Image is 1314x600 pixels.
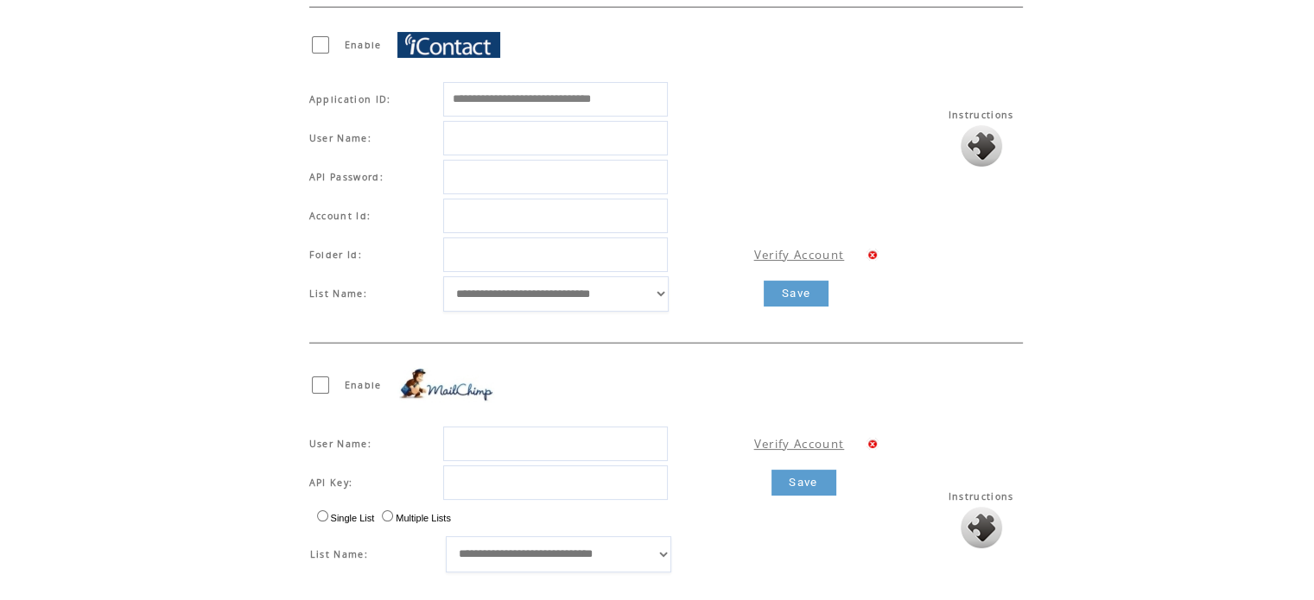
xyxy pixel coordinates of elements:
img: Click to view the instructions [961,507,1002,548]
img: x.gif [866,438,879,450]
span: List Name: [309,287,367,300]
span: Account Id: [309,210,371,222]
span: User Name: [309,132,371,144]
span: Enable [345,39,382,51]
span: Enable [345,379,382,391]
span: Application ID: [309,93,391,105]
input: Single List [317,510,328,521]
label: Multiple Lists [378,513,451,523]
span: User Name: [309,438,371,450]
img: Click to view the instructions [961,125,1002,167]
span: List Name: [310,548,368,560]
input: Multiple Lists [382,510,393,521]
span: API Key: [309,477,353,489]
span: Instructions [949,109,1014,121]
label: Single List [313,513,375,523]
a: Verify Account [754,247,845,262]
img: x.gif [866,249,879,261]
a: Save [764,281,828,306]
span: Folder Id: [309,249,362,261]
a: Verify Account [754,436,845,452]
span: Instructions [949,490,1014,502]
a: Save [771,470,836,496]
span: API Password: [309,171,384,183]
